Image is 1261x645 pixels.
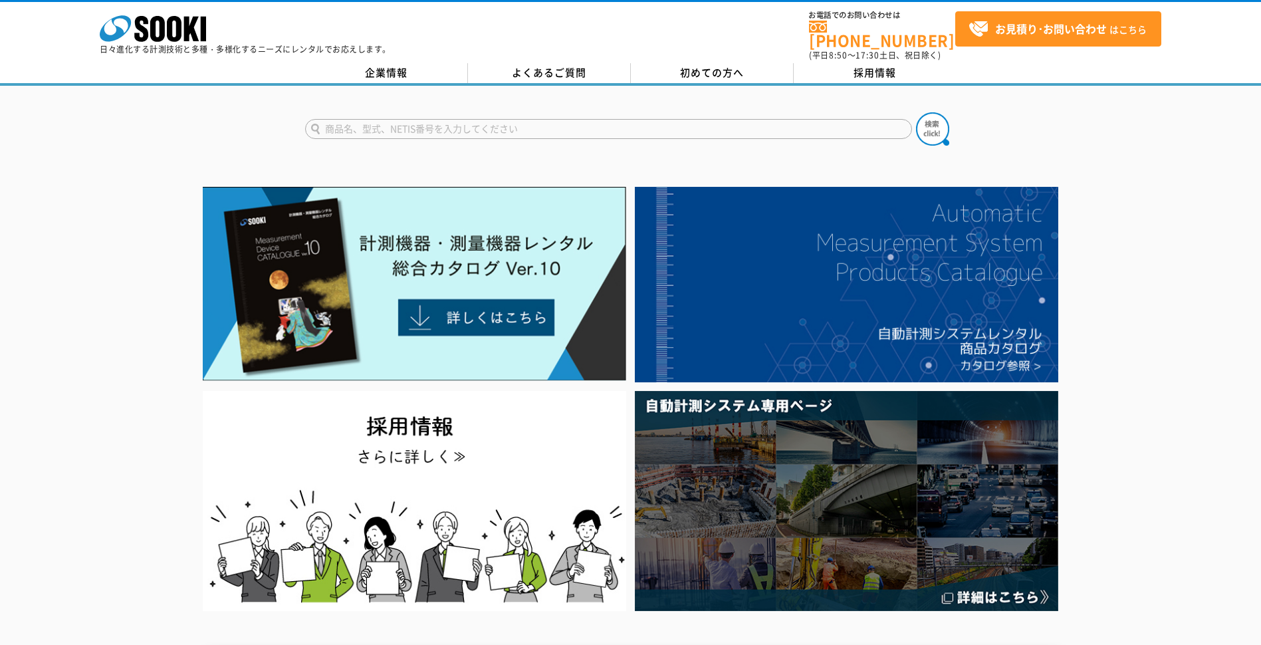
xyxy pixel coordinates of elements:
[809,11,955,19] span: お電話でのお問い合わせは
[100,45,391,53] p: 日々進化する計測技術と多種・多様化するニーズにレンタルでお応えします。
[856,49,879,61] span: 17:30
[305,119,912,139] input: 商品名、型式、NETIS番号を入力してください
[916,112,949,146] img: btn_search.png
[809,49,941,61] span: (平日 ～ 土日、祝日除く)
[969,19,1147,39] span: はこちら
[635,187,1058,382] img: 自動計測システムカタログ
[809,21,955,48] a: [PHONE_NUMBER]
[680,65,744,80] span: 初めての方へ
[955,11,1161,47] a: お見積り･お問い合わせはこちら
[794,63,957,83] a: 採用情報
[203,391,626,611] img: SOOKI recruit
[305,63,468,83] a: 企業情報
[829,49,848,61] span: 8:50
[635,391,1058,611] img: 自動計測システム専用ページ
[995,21,1107,37] strong: お見積り･お問い合わせ
[631,63,794,83] a: 初めての方へ
[203,187,626,381] img: Catalog Ver10
[468,63,631,83] a: よくあるご質問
